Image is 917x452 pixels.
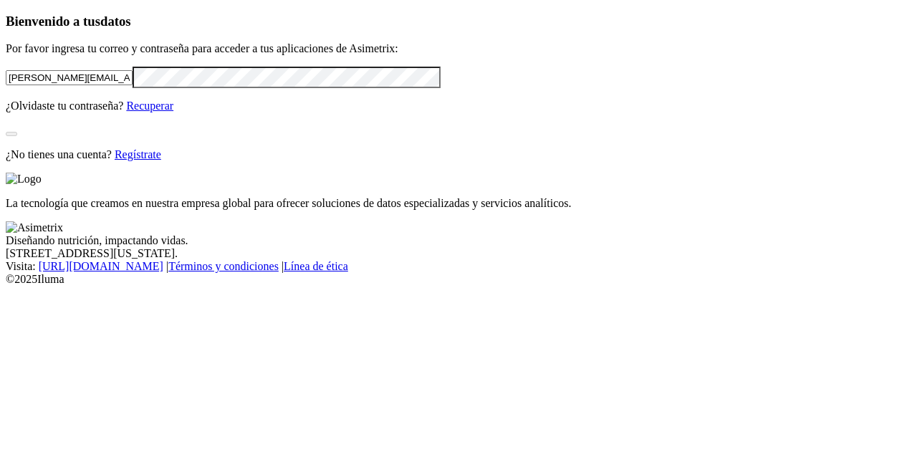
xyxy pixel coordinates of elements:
[284,260,348,272] a: Línea de ética
[6,273,911,286] div: © 2025 Iluma
[6,70,133,85] input: Tu correo
[6,14,911,29] h3: Bienvenido a tus
[100,14,131,29] span: datos
[6,148,911,161] p: ¿No tienes una cuenta?
[6,100,911,112] p: ¿Olvidaste tu contraseña?
[6,197,911,210] p: La tecnología que creamos en nuestra empresa global para ofrecer soluciones de datos especializad...
[6,42,911,55] p: Por favor ingresa tu correo y contraseña para acceder a tus aplicaciones de Asimetrix:
[6,173,42,186] img: Logo
[168,260,279,272] a: Términos y condiciones
[6,260,911,273] div: Visita : | |
[6,234,911,247] div: Diseñando nutrición, impactando vidas.
[126,100,173,112] a: Recuperar
[39,260,163,272] a: [URL][DOMAIN_NAME]
[6,247,911,260] div: [STREET_ADDRESS][US_STATE].
[6,221,63,234] img: Asimetrix
[115,148,161,160] a: Regístrate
